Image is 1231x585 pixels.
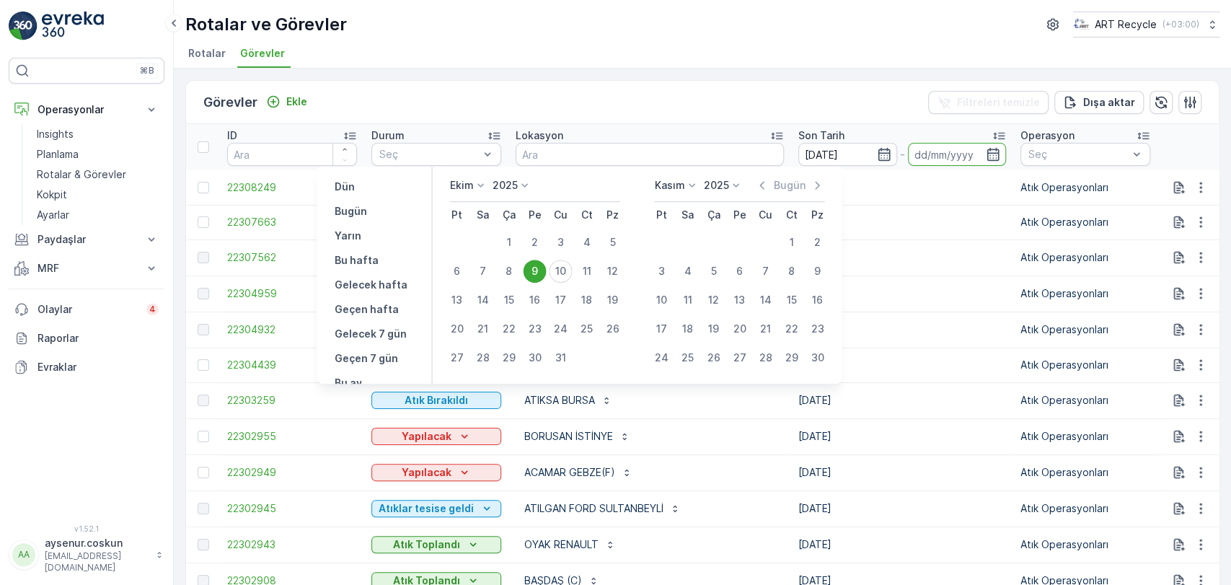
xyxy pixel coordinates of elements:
p: Dışa aktar [1083,95,1135,110]
p: Son Tarih [798,128,844,143]
button: Bu hafta [328,252,384,269]
th: Çarşamba [495,202,521,228]
p: Atık Operasyonları [1020,501,1150,516]
th: Pazartesi [444,202,469,228]
p: Evraklar [37,360,159,374]
div: 25 [676,346,699,369]
a: Olaylar4 [9,295,164,324]
p: Ekim [449,178,473,193]
p: Insights [37,127,74,141]
div: 21 [471,317,494,340]
th: Salı [469,202,495,228]
span: v 1.52.1 [9,524,164,533]
p: ATILGAN FORD SULTANBEYLİ [524,501,663,516]
a: Rotalar & Görevler [31,164,164,185]
div: 27 [728,346,751,369]
p: Atık Operasyonları [1020,215,1150,229]
div: 31 [549,346,572,369]
div: 15 [497,289,520,312]
p: ACAMAR GEBZE(F) [524,465,615,480]
button: Gelecek hafta [328,276,412,294]
td: [DATE] [791,454,1013,491]
button: ACAMAR GEBZE(F) [516,461,641,484]
div: 7 [471,260,494,283]
div: 13 [445,289,468,312]
div: 26 [702,346,725,369]
div: 30 [806,346,829,369]
div: 29 [780,346,803,369]
div: 8 [497,260,520,283]
a: Planlama [31,144,164,164]
p: ATIKSA BURSA [524,393,595,408]
div: 12 [702,289,725,312]
p: Bugün [774,178,806,193]
div: 12 [601,260,624,283]
p: Seç [1028,147,1128,162]
div: 10 [549,260,572,283]
button: Bugün [328,203,372,220]
div: 1 [497,231,520,254]
div: 21 [754,317,777,340]
input: dd/mm/yyyy [908,143,1007,166]
p: Yapılacak [402,429,451,444]
div: Toggle Row Selected [198,395,209,406]
div: 19 [702,317,725,340]
span: 22302943 [227,537,357,552]
div: 1 [780,231,803,254]
th: Salı [674,202,700,228]
div: 22 [780,317,803,340]
span: 22308249 [227,180,357,195]
p: MRF [37,261,136,276]
button: Yapılacak [371,428,501,445]
td: [DATE] [791,312,1013,348]
button: Atık Bırakıldı [371,392,501,409]
button: Operasyonlar [9,95,164,124]
div: 20 [445,317,468,340]
th: Cumartesi [778,202,804,228]
div: 18 [575,289,598,312]
p: Operasyon [1020,128,1075,143]
a: 22307562 [227,250,357,265]
button: Yarın [328,227,366,245]
td: [DATE] [791,205,1013,239]
input: Ara [516,143,784,166]
div: Toggle Row Selected [198,324,209,335]
th: Pazar [804,202,830,228]
div: 9 [806,260,829,283]
div: 19 [601,289,624,312]
div: Toggle Row Selected [198,288,209,299]
p: Atık Operasyonları [1020,429,1150,444]
p: Atıklar tesise geldi [379,501,474,516]
button: Dün [328,178,360,195]
td: [DATE] [791,276,1013,312]
button: Yapılacak [371,464,501,481]
p: Görevler [203,92,257,113]
div: 6 [445,260,468,283]
div: 3 [549,231,572,254]
a: 22302945 [227,501,357,516]
input: Ara [227,143,357,166]
a: 22302955 [227,429,357,444]
p: Lokasyon [516,128,563,143]
p: Geçen 7 gün [334,351,397,366]
a: 22302949 [227,465,357,480]
p: Gelecek 7 gün [334,327,406,341]
td: - [791,170,1013,205]
p: ID [227,128,237,143]
div: 23 [806,317,829,340]
p: Atık Toplandı [393,537,460,552]
p: Rotalar ve Görevler [185,13,347,36]
img: image_23.png [1073,17,1089,32]
button: ART Recycle(+03:00) [1073,12,1219,38]
td: [DATE] [791,418,1013,454]
button: MRF [9,254,164,283]
p: Seç [379,147,479,162]
div: 16 [523,289,546,312]
div: 28 [471,346,494,369]
div: 26 [601,317,624,340]
a: Ayarlar [31,205,164,225]
div: 24 [549,317,572,340]
p: Atık Operasyonları [1020,358,1150,372]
